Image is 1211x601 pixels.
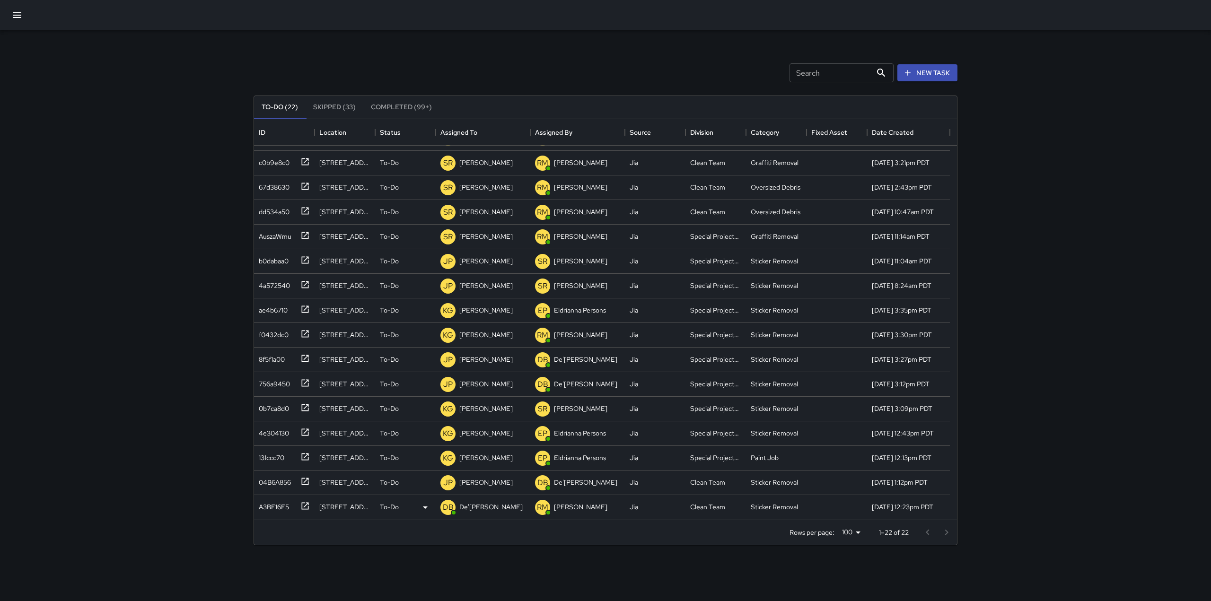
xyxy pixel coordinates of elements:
[690,502,725,512] div: Clean Team
[255,449,284,462] div: 131ccc70
[443,157,453,169] p: SR
[690,256,741,266] div: Special Projects Team
[380,478,399,487] p: To-Do
[867,119,950,146] div: Date Created
[380,256,399,266] p: To-Do
[380,281,399,290] p: To-Do
[363,96,439,119] button: Completed (99+)
[375,119,436,146] div: Status
[459,207,513,217] p: [PERSON_NAME]
[537,231,548,243] p: RM
[443,403,453,415] p: KG
[459,305,513,315] p: [PERSON_NAME]
[807,119,867,146] div: Fixed Asset
[319,355,370,364] div: 850 Montgomery Street
[255,351,285,364] div: 8f5f1a00
[554,281,607,290] p: [PERSON_NAME]
[554,502,607,512] p: [PERSON_NAME]
[255,154,290,167] div: c0b9e8c0
[319,453,370,462] div: 1160 Sacramento Street
[630,281,638,290] div: Jia
[319,183,370,192] div: 222 Leidesdorff Street
[443,256,453,267] p: JP
[554,453,606,462] p: Eldrianna Persons
[690,453,741,462] div: Special Projects Team
[872,428,934,438] div: 8/4/2025, 12:43pm PDT
[690,305,741,315] div: Special Projects Team
[259,119,265,146] div: ID
[554,158,607,167] p: [PERSON_NAME]
[872,502,933,512] div: 7/30/2025, 12:23pm PDT
[319,281,370,290] div: 115 Steuart Street
[255,253,289,266] div: b0dabaa0
[690,232,741,241] div: Special Projects Team
[380,502,399,512] p: To-Do
[630,355,638,364] div: Jia
[872,183,932,192] div: 8/18/2025, 2:43pm PDT
[538,428,547,439] p: EP
[630,453,638,462] div: Jia
[319,330,370,340] div: 700 Montgomery Street
[443,280,453,292] p: JP
[380,158,399,167] p: To-Do
[436,119,530,146] div: Assigned To
[443,182,453,193] p: SR
[690,379,741,389] div: Special Projects Team
[255,277,290,290] div: 4a572540
[319,158,370,167] div: 124 Market Street
[554,355,617,364] p: De'[PERSON_NAME]
[554,478,617,487] p: De'[PERSON_NAME]
[459,502,523,512] p: De'[PERSON_NAME]
[872,207,934,217] div: 8/15/2025, 10:47am PDT
[872,478,928,487] div: 7/30/2025, 1:12pm PDT
[872,305,931,315] div: 8/6/2025, 3:35pm PDT
[690,158,725,167] div: Clean Team
[459,453,513,462] p: [PERSON_NAME]
[751,207,800,217] div: Oversized Debris
[554,404,607,413] p: [PERSON_NAME]
[630,305,638,315] div: Jia
[537,354,548,366] p: DB
[751,158,799,167] div: Graffiti Removal
[872,404,932,413] div: 8/6/2025, 3:09pm PDT
[380,453,399,462] p: To-Do
[380,305,399,315] p: To-Do
[751,305,798,315] div: Sticker Removal
[319,478,370,487] div: 44 Montgomery Street
[380,355,399,364] p: To-Do
[537,379,548,390] p: DB
[319,502,370,512] div: 217 Montgomery Street
[630,207,638,217] div: Jia
[554,183,607,192] p: [PERSON_NAME]
[554,428,606,438] p: Eldrianna Persons
[537,477,548,488] p: DB
[630,330,638,340] div: Jia
[751,404,798,413] div: Sticker Removal
[538,305,547,316] p: EP
[872,453,931,462] div: 8/4/2025, 12:13pm PDT
[380,379,399,389] p: To-Do
[443,305,453,316] p: KG
[811,119,847,146] div: Fixed Asset
[255,228,291,241] div: AuszaWmu
[554,379,617,389] p: De'[PERSON_NAME]
[443,502,454,513] p: DB
[537,330,548,341] p: RM
[872,379,930,389] div: 8/6/2025, 3:12pm PDT
[443,428,453,439] p: KG
[538,453,547,464] p: EP
[255,326,289,340] div: f0432dc0
[690,428,741,438] div: Special Projects Team
[254,96,306,119] button: To-Do (22)
[554,232,607,241] p: [PERSON_NAME]
[554,207,607,217] p: [PERSON_NAME]
[690,119,713,146] div: Division
[872,355,931,364] div: 8/6/2025, 3:27pm PDT
[872,232,930,241] div: 8/14/2025, 11:14am PDT
[380,232,399,241] p: To-Do
[751,355,798,364] div: Sticker Removal
[440,119,477,146] div: Assigned To
[690,281,741,290] div: Special Projects Team
[838,525,864,539] div: 100
[790,528,834,537] p: Rows per page:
